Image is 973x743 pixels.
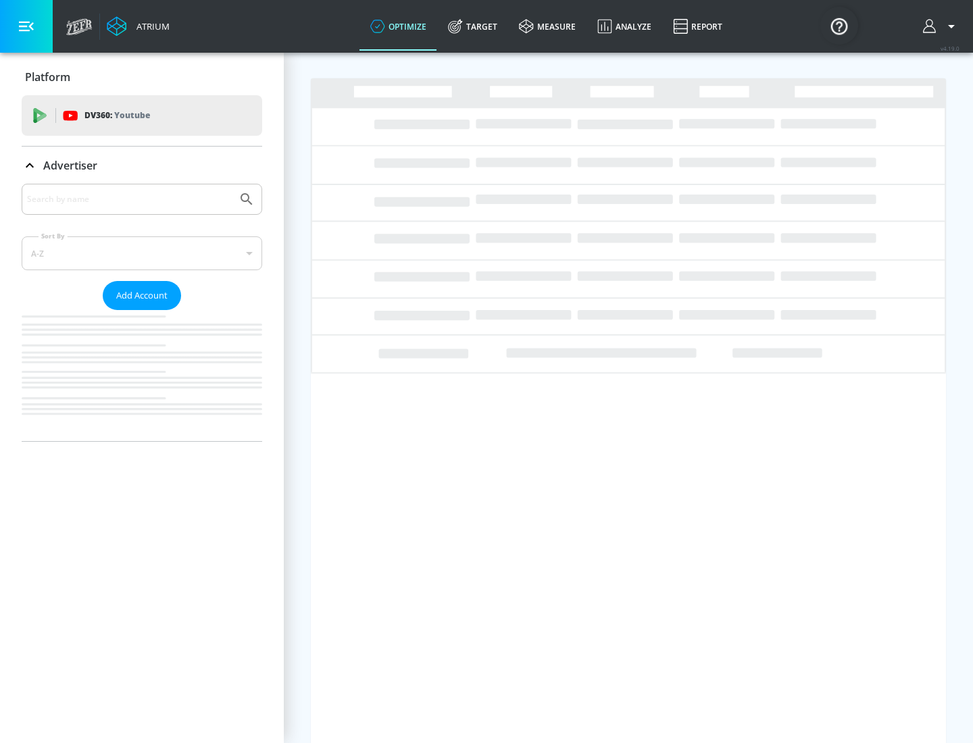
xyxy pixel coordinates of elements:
p: DV360: [84,108,150,123]
nav: list of Advertiser [22,310,262,441]
a: Analyze [587,2,662,51]
div: Advertiser [22,184,262,441]
div: Platform [22,58,262,96]
a: Atrium [107,16,170,36]
div: A-Z [22,236,262,270]
a: measure [508,2,587,51]
label: Sort By [39,232,68,240]
button: Open Resource Center [820,7,858,45]
a: Target [437,2,508,51]
span: v 4.19.0 [941,45,959,52]
button: Add Account [103,281,181,310]
p: Platform [25,70,70,84]
span: Add Account [116,288,168,303]
p: Youtube [114,108,150,122]
div: Advertiser [22,147,262,184]
a: Report [662,2,733,51]
div: DV360: Youtube [22,95,262,136]
input: Search by name [27,190,232,208]
p: Advertiser [43,158,97,173]
div: Atrium [131,20,170,32]
a: optimize [359,2,437,51]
